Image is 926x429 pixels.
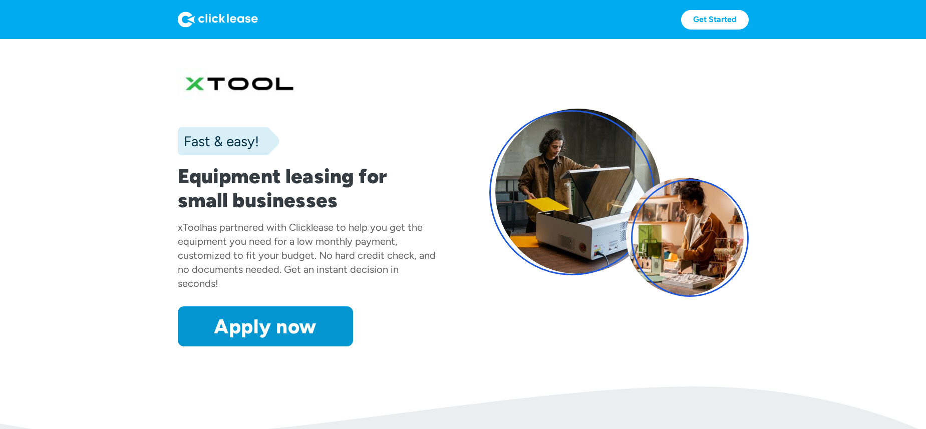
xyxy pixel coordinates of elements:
[178,221,436,289] div: has partnered with Clicklease to help you get the equipment you need for a low monthly payment, c...
[178,131,259,151] div: Fast & easy!
[178,12,258,28] img: Logo
[681,10,749,30] a: Get Started
[178,306,353,346] a: Apply now
[178,221,202,233] div: xTool
[178,164,437,212] h1: Equipment leasing for small businesses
